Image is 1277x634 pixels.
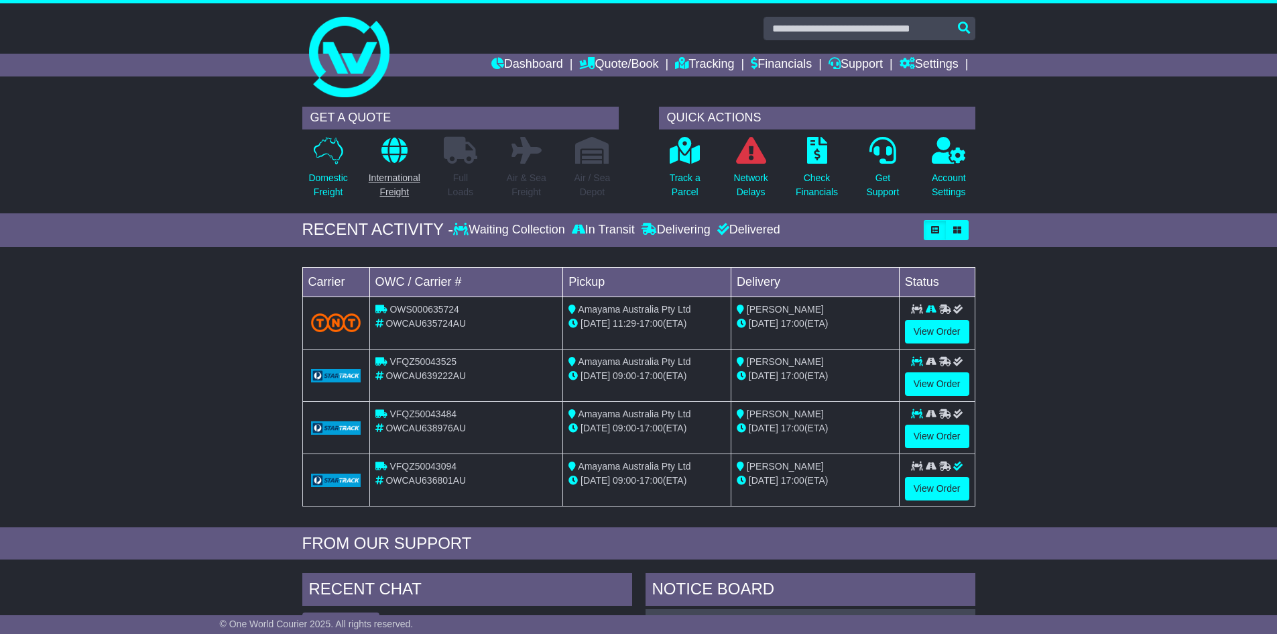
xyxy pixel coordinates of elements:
[737,474,894,488] div: (ETA)
[796,171,838,199] p: Check Financials
[491,54,563,76] a: Dashboard
[751,54,812,76] a: Financials
[568,474,725,488] div: - (ETA)
[866,171,899,199] p: Get Support
[829,54,883,76] a: Support
[311,421,361,435] img: GetCarrierServiceLogo
[568,223,638,237] div: In Transit
[568,369,725,383] div: - (ETA)
[579,54,658,76] a: Quote/Book
[737,317,894,331] div: (ETA)
[613,318,636,329] span: 11:29
[640,423,663,433] span: 17:00
[507,171,546,199] p: Air & Sea Freight
[581,423,610,433] span: [DATE]
[581,475,610,486] span: [DATE]
[781,475,804,486] span: 17:00
[563,267,731,297] td: Pickup
[302,107,619,129] div: GET A QUOTE
[311,313,361,331] img: TNT_Domestic.png
[749,318,778,329] span: [DATE]
[731,267,899,297] td: Delivery
[781,370,804,381] span: 17:00
[749,370,778,381] span: [DATE]
[781,423,804,433] span: 17:00
[578,409,690,419] span: Amayama Australia Pty Ltd
[385,423,466,433] span: OWCAU638976AU
[747,356,824,367] span: [PERSON_NAME]
[737,369,894,383] div: (ETA)
[747,304,824,315] span: [PERSON_NAME]
[900,54,959,76] a: Settings
[640,370,663,381] span: 17:00
[670,171,701,199] p: Track a Parcel
[574,171,611,199] p: Air / Sea Depot
[389,461,457,472] span: VFQZ50043094
[369,171,420,199] p: International Freight
[733,136,768,207] a: NetworkDelays
[308,171,347,199] p: Domestic Freight
[781,318,804,329] span: 17:00
[905,320,969,344] a: View Order
[581,370,610,381] span: [DATE]
[613,475,636,486] span: 09:00
[749,475,778,486] span: [DATE]
[747,461,824,472] span: [PERSON_NAME]
[581,318,610,329] span: [DATE]
[302,534,975,553] div: FROM OUR SUPPORT
[899,267,975,297] td: Status
[640,475,663,486] span: 17:00
[749,423,778,433] span: [DATE]
[385,475,466,486] span: OWCAU636801AU
[308,136,348,207] a: DomesticFreight
[932,171,966,199] p: Account Settings
[368,136,421,207] a: InternationalFreight
[311,369,361,382] img: GetCarrierServiceLogo
[905,372,969,396] a: View Order
[385,318,466,329] span: OWCAU635724AU
[578,304,690,315] span: Amayama Australia Pty Ltd
[638,223,714,237] div: Delivering
[220,619,414,629] span: © One World Courier 2025. All rights reserved.
[675,54,734,76] a: Tracking
[613,423,636,433] span: 09:00
[369,267,563,297] td: OWC / Carrier #
[865,136,900,207] a: GetSupport
[646,573,975,609] div: NOTICE BOARD
[302,267,369,297] td: Carrier
[640,318,663,329] span: 17:00
[733,171,768,199] p: Network Delays
[747,409,824,419] span: [PERSON_NAME]
[389,356,457,367] span: VFQZ50043525
[578,461,690,472] span: Amayama Australia Pty Ltd
[389,409,457,419] span: VFQZ50043484
[714,223,780,237] div: Delivered
[613,370,636,381] span: 09:00
[444,171,477,199] p: Full Loads
[568,317,725,331] div: - (ETA)
[795,136,839,207] a: CheckFinancials
[905,477,969,500] a: View Order
[453,223,568,237] div: Waiting Collection
[311,474,361,487] img: GetCarrierServiceLogo
[669,136,701,207] a: Track aParcel
[578,356,690,367] span: Amayama Australia Pty Ltd
[389,304,459,315] span: OWS000635724
[302,220,454,240] div: RECENT ACTIVITY -
[302,573,632,609] div: RECENT CHAT
[568,421,725,435] div: - (ETA)
[905,425,969,448] a: View Order
[659,107,975,129] div: QUICK ACTIONS
[385,370,466,381] span: OWCAU639222AU
[737,421,894,435] div: (ETA)
[931,136,967,207] a: AccountSettings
